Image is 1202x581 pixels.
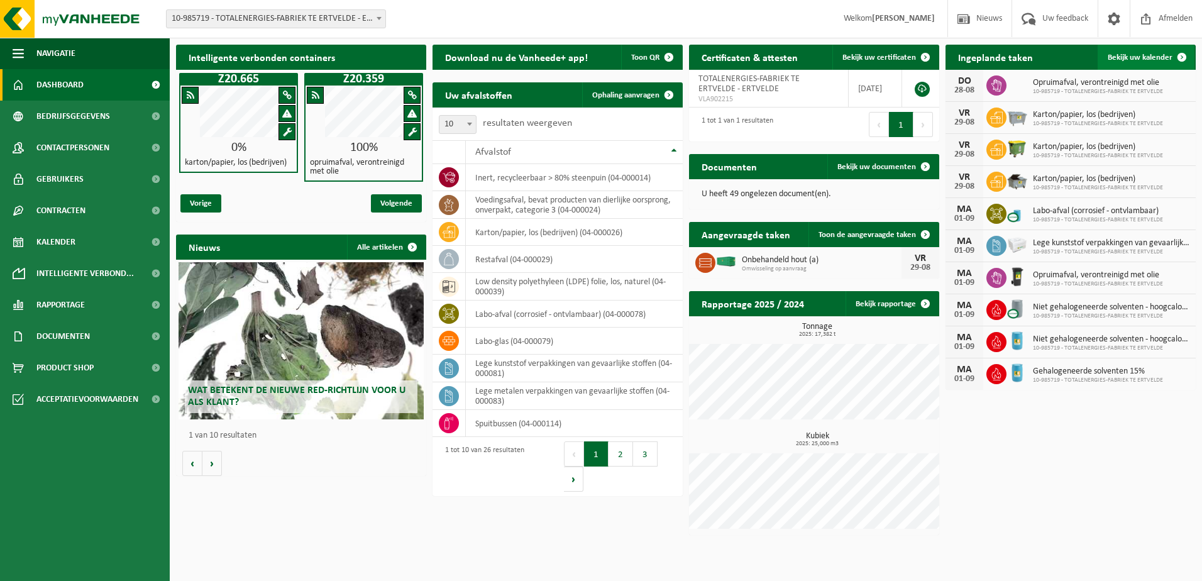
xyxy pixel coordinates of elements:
span: 10-985719 - TOTALENERGIES-FABRIEK TE ERTVELDE [1033,313,1189,320]
span: 10 [439,115,477,134]
span: Kalender [36,226,75,258]
h3: Kubiek [695,432,939,447]
span: Gehalogeneerde solventen 15% [1033,367,1163,377]
h2: Rapportage 2025 / 2024 [689,291,817,316]
img: LP-LD-00200-HPE-21 [1006,330,1028,351]
div: 28-08 [952,86,977,95]
h2: Download nu de Vanheede+ app! [433,45,600,69]
button: Previous [564,441,584,467]
span: Karton/papier, los (bedrijven) [1033,142,1163,152]
div: 1 tot 10 van 26 resultaten [439,440,524,493]
span: Onbehandeld hout (a) [742,255,901,265]
td: lege metalen verpakkingen van gevaarlijke stoffen (04-000083) [466,382,683,410]
span: Acceptatievoorwaarden [36,384,138,415]
span: VLA902215 [698,94,839,104]
a: Bekijk uw kalender [1098,45,1194,70]
td: karton/papier, los (bedrijven) (04-000026) [466,219,683,246]
h3: Tonnage [695,323,939,338]
button: 2 [609,441,633,467]
div: 1 tot 1 van 1 resultaten [695,111,773,138]
span: 10-985719 - TOTALENERGIES-FABRIEK TE ERTVELDE [1033,152,1163,160]
span: Omwisseling op aanvraag [742,265,901,273]
div: MA [952,236,977,246]
span: Intelligente verbond... [36,258,134,289]
span: 10-985719 - TOTALENERGIES-FABRIEK TE ERTVELDE - ERTVELDE [166,9,386,28]
h2: Uw afvalstoffen [433,82,525,107]
span: Gebruikers [36,163,84,195]
span: Toon QR [631,53,659,62]
a: Bekijk rapportage [846,291,938,316]
div: 29-08 [908,263,933,272]
h1: Z20.359 [307,73,420,86]
div: MA [952,333,977,343]
div: DO [952,76,977,86]
button: Volgende [202,451,222,476]
span: Bekijk uw certificaten [842,53,916,62]
img: LP-OT-00060-CU [1006,202,1028,223]
button: Next [564,467,583,492]
button: 1 [889,112,913,137]
span: 10-985719 - TOTALENERGIES-FABRIEK TE ERTVELDE [1033,120,1163,128]
span: 10-985719 - TOTALENERGIES-FABRIEK TE ERTVELDE [1033,216,1163,224]
div: 01-09 [952,311,977,319]
span: 10-985719 - TOTALENERGIES-FABRIEK TE ERTVELDE [1033,377,1163,384]
span: Niet gehalogeneerde solventen - hoogcalorisch in 200lt-vat [1033,335,1189,345]
h2: Aangevraagde taken [689,222,803,246]
p: U heeft 49 ongelezen document(en). [702,190,927,199]
td: restafval (04-000029) [466,246,683,273]
span: Documenten [36,321,90,352]
div: MA [952,365,977,375]
img: WB-2500-GAL-GY-01 [1006,106,1028,127]
span: Karton/papier, los (bedrijven) [1033,174,1163,184]
span: Lege kunststof verpakkingen van gevaarlijke stoffen [1033,238,1189,248]
div: VR [952,108,977,118]
img: PB-LB-0680-HPE-GY-02 [1006,234,1028,255]
span: Bekijk uw documenten [837,163,916,171]
span: Afvalstof [475,147,511,157]
img: LP-LD-00200-CU [1006,298,1028,319]
span: Product Shop [36,352,94,384]
div: 29-08 [952,182,977,191]
div: VR [908,253,933,263]
span: TOTALENERGIES-FABRIEK TE ERTVELDE - ERTVELDE [698,74,800,94]
span: Contracten [36,195,85,226]
span: Opruimafval, verontreinigd met olie [1033,270,1163,280]
img: LP-LD-00200-HPE-21 [1006,362,1028,384]
span: Volgende [371,194,422,213]
span: Niet gehalogeneerde solventen - hoogcalorisch in 200lt-vat [1033,302,1189,313]
div: VR [952,172,977,182]
div: 29-08 [952,118,977,127]
span: Dashboard [36,69,84,101]
img: WB-5000-GAL-GY-01 [1006,170,1028,191]
div: 01-09 [952,279,977,287]
span: Ophaling aanvragen [592,91,659,99]
span: 10-985719 - TOTALENERGIES-FABRIEK TE ERTVELDE [1033,184,1163,192]
td: low density polyethyleen (LDPE) folie, los, naturel (04-000039) [466,273,683,301]
div: MA [952,301,977,311]
span: Karton/papier, los (bedrijven) [1033,110,1163,120]
span: 10-985719 - TOTALENERGIES-FABRIEK TE ERTVELDE - ERTVELDE [167,10,385,28]
span: Wat betekent de nieuwe RED-richtlijn voor u als klant? [188,385,405,407]
div: 29-08 [952,150,977,159]
h4: opruimafval, verontreinigd met olie [310,158,417,176]
span: Vorige [180,194,221,213]
span: Navigatie [36,38,75,69]
td: labo-afval (corrosief - ontvlambaar) (04-000078) [466,301,683,328]
a: Toon de aangevraagde taken [808,222,938,247]
span: 10-985719 - TOTALENERGIES-FABRIEK TE ERTVELDE [1033,248,1189,256]
h2: Certificaten & attesten [689,45,810,69]
div: MA [952,268,977,279]
a: Bekijk uw documenten [827,154,938,179]
button: 1 [584,441,609,467]
strong: [PERSON_NAME] [872,14,935,23]
span: 10-985719 - TOTALENERGIES-FABRIEK TE ERTVELDE [1033,88,1163,96]
span: 2025: 25,000 m3 [695,441,939,447]
td: inert, recycleerbaar > 80% steenpuin (04-000014) [466,164,683,191]
td: spuitbussen (04-000114) [466,410,683,437]
h2: Intelligente verbonden containers [176,45,426,69]
a: Bekijk uw certificaten [832,45,938,70]
span: Toon de aangevraagde taken [819,231,916,239]
a: Alle artikelen [347,235,425,260]
h2: Documenten [689,154,769,179]
img: WB-0240-HPE-BK-01 [1006,266,1028,287]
